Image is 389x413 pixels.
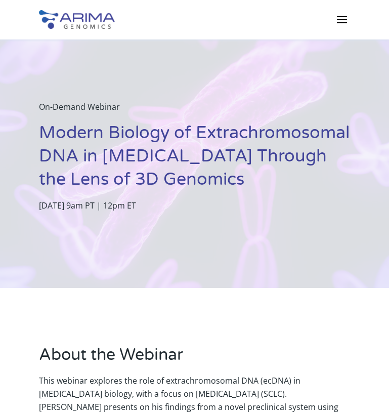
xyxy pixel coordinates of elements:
[39,199,350,212] p: [DATE] 9am PT | 12pm ET
[39,121,350,199] h1: Modern Biology of Extrachromosomal DNA in [MEDICAL_DATA] Through the Lens of 3D Genomics
[39,10,115,29] img: Arima-Genomics-logo
[39,100,350,121] p: On-Demand Webinar
[39,344,350,374] h2: About the Webinar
